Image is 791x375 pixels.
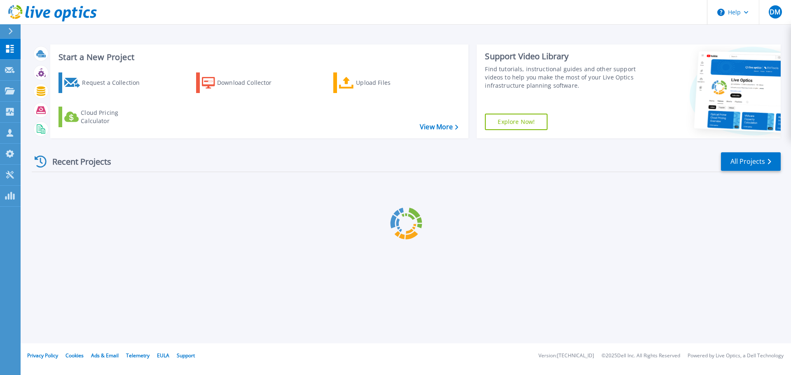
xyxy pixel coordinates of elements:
span: DM [770,9,780,15]
a: EULA [157,352,169,359]
div: Upload Files [356,75,422,91]
a: Cloud Pricing Calculator [59,107,150,127]
a: Explore Now! [485,114,548,130]
li: Version: [TECHNICAL_ID] [538,353,594,359]
div: Recent Projects [32,151,122,172]
li: Powered by Live Optics, a Dell Technology [688,353,784,359]
div: Request a Collection [82,75,148,91]
li: © 2025 Dell Inc. All Rights Reserved [601,353,680,359]
a: Privacy Policy [27,352,58,359]
a: Telemetry [126,352,150,359]
a: Cookies [66,352,84,359]
a: Upload Files [333,72,425,93]
a: Ads & Email [91,352,119,359]
div: Find tutorials, instructional guides and other support videos to help you make the most of your L... [485,65,640,90]
div: Download Collector [217,75,283,91]
h3: Start a New Project [59,53,458,62]
a: All Projects [721,152,781,171]
a: Support [177,352,195,359]
a: Download Collector [196,72,288,93]
a: Request a Collection [59,72,150,93]
a: View More [420,123,458,131]
div: Support Video Library [485,51,640,62]
div: Cloud Pricing Calculator [81,109,147,125]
